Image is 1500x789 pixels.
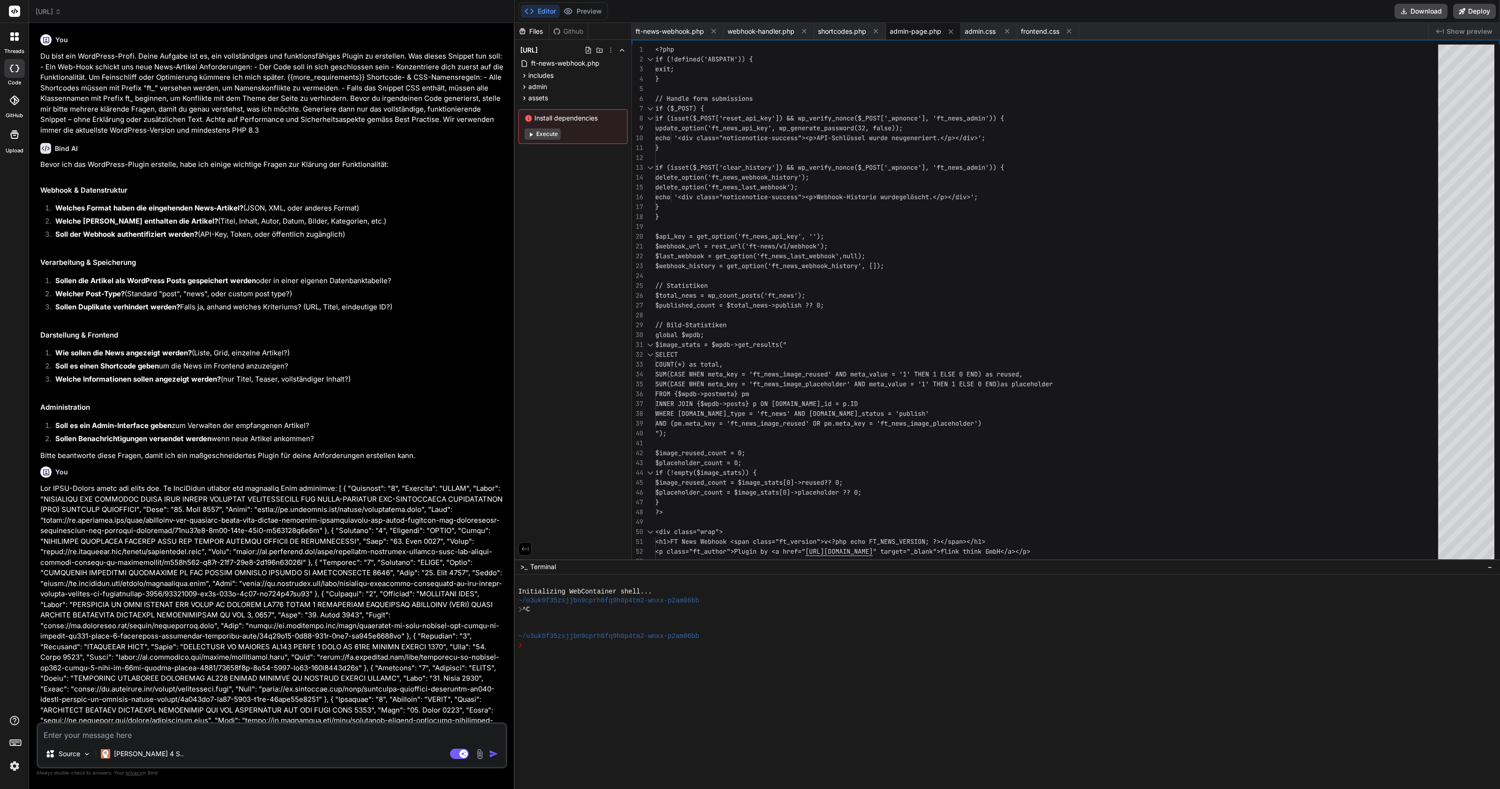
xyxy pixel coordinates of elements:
p: Bitte beantworte diese Fragen, damit ich ein maßgeschneidertes Plugin für deine Anforderungen ers... [40,451,505,461]
div: Github [549,27,588,36]
li: (nur Titel, Teaser, vollständiger Inhalt?) [48,374,505,387]
span: FROM {$wpdb->postmeta} pm [655,390,749,398]
div: 49 [632,517,643,527]
div: 48 [632,507,643,517]
strong: Welcher Post-Type? [55,289,125,298]
span: [URL][DOMAIN_NAME] [805,547,873,556]
div: 51 [632,537,643,547]
div: 35 [632,379,643,389]
div: 2 [632,54,643,64]
strong: Sollen Benachrichtigungen versendet werden [55,434,211,443]
div: 53 [632,556,643,566]
span: admin-page.php [890,27,941,36]
div: Click to collapse the range. [644,163,656,173]
h6: You [55,35,68,45]
strong: Soll es ein Admin-Interface geben [55,421,172,430]
div: 28 [632,310,643,320]
strong: Welche Informationen sollen angezeigt werden? [55,375,221,383]
div: 47 [632,497,643,507]
span: $webhook_url = rest_url('ft-news/v1/webhook'); [655,242,828,250]
img: icon [489,749,498,759]
div: 46 [632,488,643,497]
div: 10 [632,133,643,143]
div: 12 [632,153,643,163]
span: <?php echo FT_NEWS_VERSION; ?></span></h1> [828,537,985,546]
button: Execute [525,128,561,140]
span: aceholder' AND meta_value = '1' THEN 1 ELSE 0 END) [813,380,1000,388]
span: $image_reused_count = 0; [655,449,745,457]
div: 16 [632,192,643,202]
div: 11 [632,143,643,153]
div: 24 [632,271,643,281]
span: null); [843,252,865,260]
div: 15 [632,182,643,192]
span: AND (pm.meta_key = 'ft_news_image_reused' OR p [655,419,828,428]
span: update_option('ft_news_api_key', wp_genera [655,124,813,132]
div: 18 [632,212,643,222]
li: (Titel, Inhalt, Autor, Datum, Bilder, Kategorien, etc.) [48,216,505,229]
div: 26 [632,291,643,301]
div: 38 [632,409,643,419]
div: Click to collapse the range. [644,340,656,350]
div: 32 [632,350,643,360]
div: 21 [632,241,643,251]
strong: Wie sollen die News angezeigt werden? [55,348,192,357]
strong: Welches Format haben die eingehenden News-Artikel? [55,203,243,212]
li: wenn neue Artikel ankommen? [48,434,505,447]
h2: Verarbeitung & Speicherung [40,257,505,268]
span: } [655,75,659,83]
span: includes [528,71,554,80]
span: [URL] [520,45,538,55]
span: used' AND meta_value = '1' THEN 1 ELSE 0 END) as r [813,370,1000,378]
img: Pick Models [83,750,91,758]
div: 13 [632,163,643,173]
button: − [1485,559,1494,574]
div: Click to collapse the range. [644,527,656,537]
span: <div class="wrap"> [655,527,723,536]
div: 5 [632,84,643,94]
div: 45 [632,478,643,488]
div: 50 [632,527,643,537]
span: ?> [655,508,663,516]
h2: Administration [40,402,505,413]
span: frontend.css [1021,27,1059,36]
span: echo '<div class="notice [655,193,745,201]
h6: You [55,467,68,477]
div: 4 [632,74,643,84]
span: global $wpdb; [655,331,704,339]
span: WHERE [DOMAIN_NAME]_type = 'ft_news' AND [DOMAIN_NAME]_statu [655,409,880,418]
span: if (!empty($image_stats)) { [655,468,757,477]
span: $placeholder_count = 0; [655,458,742,467]
span: $image_reused_count = $image_stats[0]->reused [655,478,824,487]
span: y_nonce($_POST['_wpnonce'], 'ft_news_admin')) { [828,114,1004,122]
span: SUM(CASE WHEN meta_key = 'ft_news_image_pl [655,380,813,388]
h2: Webhook & Datenstruktur [40,185,505,196]
span: delete_option('ft_news_webhook_history'); [655,173,809,181]
strong: Sollen die Artikel als WordPress Posts gespeichert werden [55,276,256,285]
div: Click to collapse the range. [644,113,656,123]
label: code [8,79,21,87]
div: 9 [632,123,643,133]
span: admin.css [965,27,996,36]
span: gelöscht.</p></div>'; [899,193,978,201]
div: 25 [632,281,643,291]
span: // Statistiken [655,281,708,290]
div: 29 [632,320,643,330]
span: − [1487,562,1492,571]
span: $placeholder_count = $image_stats[0]->placehol [655,488,828,496]
span: ft-news-webhook.php [636,27,704,36]
div: Click to collapse the range. [644,468,656,478]
span: SUM(CASE WHEN meta_key = 'ft_news_image_re [655,370,813,378]
span: ~/u3uk0f35zsjjbn9cprh6fq9h0p4tm2-wnxx-p2am06bb [518,632,699,641]
li: (Standard "post", "news", oder custom post type?) [48,289,505,302]
span: } [655,212,659,221]
div: 3 [632,64,643,74]
div: 6 [632,94,643,104]
p: Du bist ein WordPress-Profi. Deine Aufgabe ist es, ein vollständiges und funktionsfähiges Plugin ... [40,51,505,135]
span: ft-news-webhook.php [530,58,600,69]
span: $webhook_history = get_option('ft_news_webhook_his [655,262,843,270]
span: $api_key = get_option('ft_news_api_key', ''); [655,232,824,240]
div: 34 [632,369,643,379]
span: admin [528,82,547,91]
div: 7 [632,104,643,113]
